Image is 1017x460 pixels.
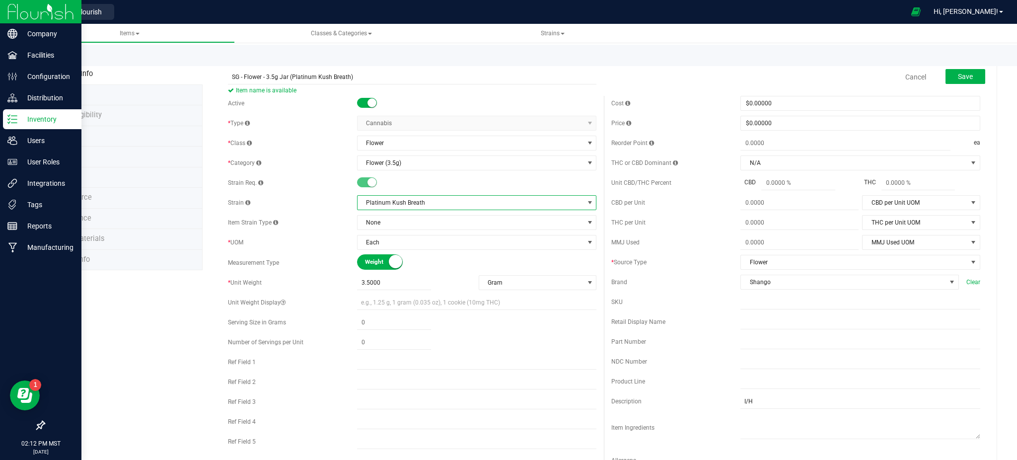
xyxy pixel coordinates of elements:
[7,93,17,103] inline-svg: Distribution
[966,278,980,287] span: Clear
[741,116,980,130] input: $0.00000
[228,418,256,425] span: Ref Field 4
[905,2,927,21] span: Open Ecommerce Menu
[17,156,77,168] p: User Roles
[611,219,646,226] span: THC per Unit
[228,100,244,107] span: Active
[740,196,859,210] input: 0.0000
[365,255,410,269] span: Weight
[611,259,647,266] span: Source Type
[7,136,17,146] inline-svg: Users
[611,299,623,306] span: SKU
[4,448,77,456] p: [DATE]
[10,381,40,410] iframe: Resource center
[228,359,256,366] span: Ref Field 1
[357,315,431,329] input: 0
[7,114,17,124] inline-svg: Inventory
[311,30,372,37] span: Classes & Categories
[228,379,256,385] span: Ref Field 2
[741,255,967,269] span: Flower
[905,72,926,82] a: Cancel
[17,49,77,61] p: Facilities
[945,69,985,84] button: Save
[358,235,584,249] span: Each
[967,156,980,170] span: select
[228,339,303,346] span: Number of Servings per Unit
[863,216,967,230] span: THC per Unit UOM
[7,242,17,252] inline-svg: Manufacturing
[357,276,431,290] input: 3.5000
[228,299,286,306] span: Unit Weight Display
[281,300,286,306] i: Custom display text for unit weight (e.g., '1.25 g', '1 gram (0.035 oz)', '1 cookie (10mg THC)')
[228,199,250,206] span: Strain
[120,30,140,37] span: Items
[611,338,646,345] span: Part Number
[228,70,597,84] input: Item name
[611,424,654,431] span: Item Ingredients
[863,196,967,210] span: CBD per Unit UOM
[583,276,596,290] span: select
[17,28,77,40] p: Company
[741,96,980,110] input: $0.00000
[17,241,77,253] p: Manufacturing
[17,135,77,147] p: Users
[740,136,950,150] input: 0.0000
[7,50,17,60] inline-svg: Facilities
[357,295,597,310] input: e.g., 1.25 g, 1 gram (0.035 oz), 1 cookie (10mg THC)
[228,438,256,445] span: Ref Field 5
[860,178,880,187] span: THC
[17,71,77,82] p: Configuration
[228,179,263,186] span: Strain Req.
[967,216,980,230] span: select
[611,140,654,147] span: Reorder Point
[358,156,584,170] span: Flower (3.5g)
[4,439,77,448] p: 02:12 PM MST
[7,72,17,81] inline-svg: Configuration
[611,100,630,107] span: Cost
[967,235,980,249] span: select
[740,216,859,230] input: 0.0000
[583,156,596,170] span: select
[228,159,261,166] span: Category
[7,178,17,188] inline-svg: Integrations
[358,216,584,230] span: None
[863,235,967,249] span: MMJ Used UOM
[611,358,647,365] span: NDC Number
[611,378,645,385] span: Product Line
[17,220,77,232] p: Reports
[611,398,642,405] span: Description
[17,113,77,125] p: Inventory
[17,92,77,104] p: Distribution
[7,29,17,39] inline-svg: Company
[967,255,980,269] span: select
[357,335,431,349] input: 0
[228,120,250,127] span: Type
[611,279,627,286] span: Brand
[7,221,17,231] inline-svg: Reports
[974,136,980,151] span: ea
[541,30,565,37] span: Strains
[611,120,631,127] span: Price
[17,199,77,211] p: Tags
[228,279,262,286] span: Unit Weight
[17,177,77,189] p: Integrations
[611,159,678,166] span: THC or CBD Dominant
[583,235,596,249] span: select
[228,319,286,326] span: Serving Size in Grams
[228,398,256,405] span: Ref Field 3
[583,136,596,150] span: select
[611,199,645,206] span: CBD per Unit
[7,200,17,210] inline-svg: Tags
[611,318,665,325] span: Retail Display Name
[740,178,760,187] span: CBD
[741,156,967,170] span: N/A
[358,196,584,210] span: Platinum Kush Breath
[228,239,243,246] span: UOM
[7,157,17,167] inline-svg: User Roles
[479,276,584,290] span: Gram
[228,84,597,96] span: Item name is available
[611,239,640,246] span: MMJ Used
[958,73,973,80] span: Save
[741,275,946,289] span: Shango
